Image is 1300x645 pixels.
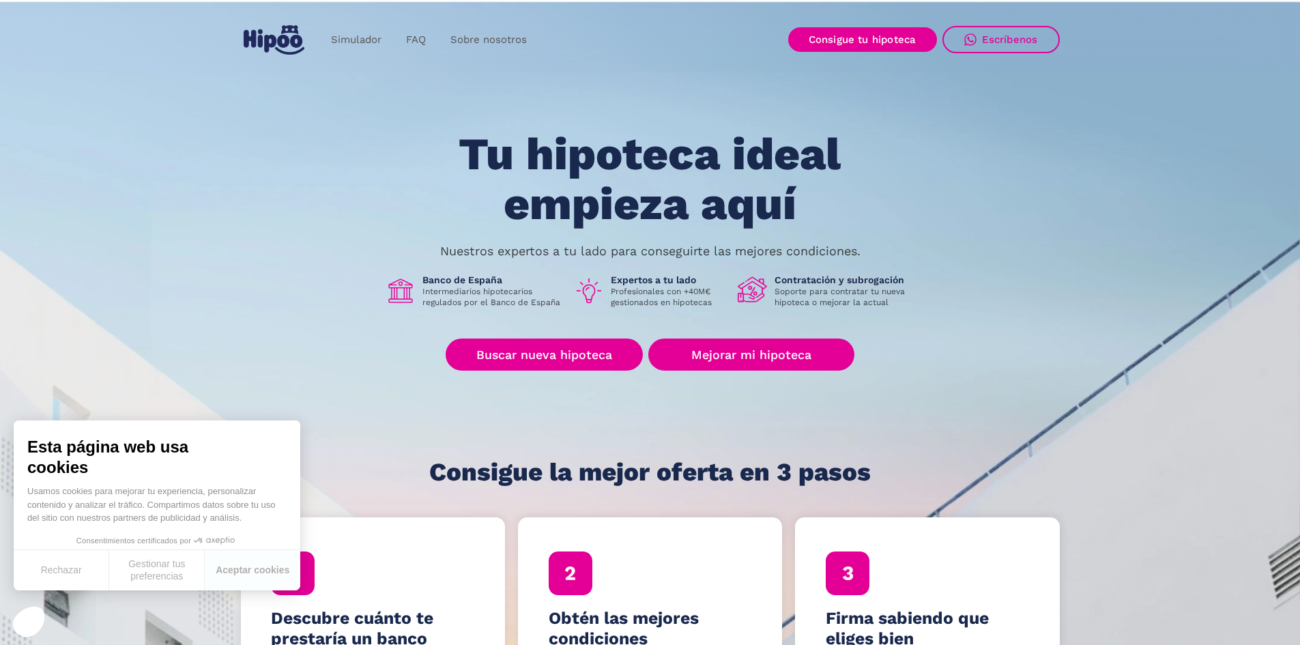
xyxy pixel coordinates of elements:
a: Buscar nueva hipoteca [446,339,643,371]
a: Mejorar mi hipoteca [648,339,854,371]
a: Escríbenos [942,26,1060,53]
p: Nuestros expertos a tu lado para conseguirte las mejores condiciones. [440,246,861,257]
h1: Banco de España [422,274,563,286]
h1: Expertos a tu lado [611,274,727,286]
a: Simulador [319,27,394,53]
a: Sobre nosotros [438,27,539,53]
h1: Tu hipoteca ideal empieza aquí [391,130,908,229]
p: Profesionales con +40M€ gestionados en hipotecas [611,286,727,308]
h1: Contratación y subrogación [775,274,915,286]
a: FAQ [394,27,438,53]
a: home [241,20,308,60]
h1: Consigue la mejor oferta en 3 pasos [429,459,871,486]
a: Consigue tu hipoteca [788,27,937,52]
p: Intermediarios hipotecarios regulados por el Banco de España [422,286,563,308]
div: Escríbenos [982,33,1038,46]
p: Soporte para contratar tu nueva hipoteca o mejorar la actual [775,286,915,308]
